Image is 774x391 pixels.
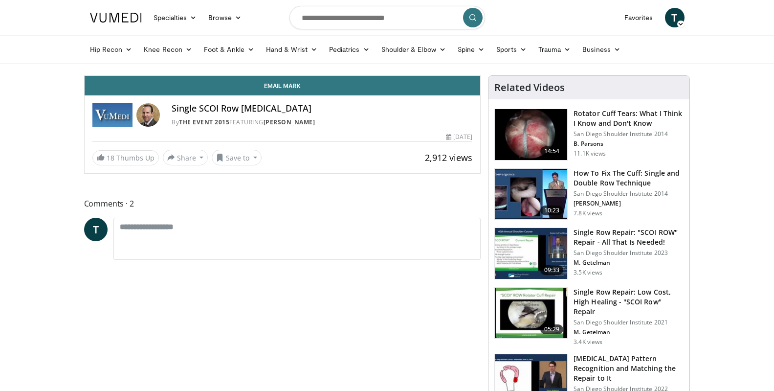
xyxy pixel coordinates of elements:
[574,259,684,267] p: M. Getelman
[446,133,472,141] div: [DATE]
[574,287,684,317] h3: Single Row Repair: Low Cost, High Healing - "SCOI Row" Repair
[452,40,490,59] a: Spine
[92,150,159,165] a: 18 Thumbs Up
[172,118,472,127] div: By FEATURING
[163,150,208,165] button: Share
[574,168,684,188] h3: How To Fix The Cuff: Single and Double Row Technique
[574,209,602,217] p: 7.8K views
[665,8,685,27] a: T
[574,200,684,207] p: [PERSON_NAME]
[574,338,602,346] p: 3.4K views
[198,40,260,59] a: Foot & Ankle
[574,140,684,148] p: B. Parsons
[260,40,323,59] a: Hand & Wrist
[494,287,684,346] a: 05:29 Single Row Repair: Low Cost, High Healing - "SCOI Row" Repair San Diego Shoulder Institute ...
[138,40,198,59] a: Knee Recon
[148,8,203,27] a: Specialties
[425,152,472,163] span: 2,912 views
[107,153,114,162] span: 18
[619,8,659,27] a: Favorites
[540,265,564,275] span: 09:33
[574,328,684,336] p: M. Getelman
[574,354,684,383] h3: [MEDICAL_DATA] Pattern Recognition and Matching the Repair to It
[212,150,262,165] button: Save to
[532,40,577,59] a: Trauma
[490,40,532,59] a: Sports
[495,109,567,160] img: 999c10bc-1a9b-426e-99ce-0935dabc49a0.150x105_q85_crop-smart_upscale.jpg
[574,228,684,247] h3: Single Row Repair: "SCOI ROW" Repair - All That Is Needed!
[84,197,481,210] span: Comments 2
[495,288,567,339] img: 4b3bdf2a-f202-4811-b134-448292ea5f43.150x105_q85_crop-smart_upscale.jpg
[264,118,315,126] a: [PERSON_NAME]
[494,168,684,220] a: 10:23 How To Fix The Cuff: Single and Double Row Technique San Diego Shoulder Institute 2014 [PER...
[90,13,142,23] img: VuMedi Logo
[179,118,229,126] a: The Event 2015
[495,228,567,279] img: 14c7ac70-fb0c-4e80-8ff6-86c6f0e277a6.150x105_q85_crop-smart_upscale.jpg
[84,218,108,241] a: T
[495,169,567,220] img: 6ae101bb-dc61-4b0d-8167-aa13634f5457.150x105_q85_crop-smart_upscale.jpg
[172,103,472,114] h4: Single SCOI Row [MEDICAL_DATA]
[289,6,485,29] input: Search topics, interventions
[136,103,160,127] img: Avatar
[92,103,133,127] img: The Event 2015
[494,228,684,279] a: 09:33 Single Row Repair: "SCOI ROW" Repair - All That Is Needed! San Diego Shoulder Institute 202...
[574,150,606,158] p: 11.1K views
[494,109,684,161] a: 14:54 Rotator Cuff Tears: What I Think I Know and Don't Know San Diego Shoulder Institute 2014 B....
[574,319,684,326] p: San Diego Shoulder Institute 2021
[574,249,684,257] p: San Diego Shoulder Institute 2023
[540,146,564,156] span: 14:54
[574,190,684,198] p: San Diego Shoulder Institute 2014
[540,206,564,215] span: 10:23
[323,40,376,59] a: Pediatrics
[202,8,247,27] a: Browse
[85,76,481,95] a: Email Mark
[574,109,684,128] h3: Rotator Cuff Tears: What I Think I Know and Don't Know
[494,82,565,93] h4: Related Videos
[576,40,626,59] a: Business
[376,40,452,59] a: Shoulder & Elbow
[574,130,684,138] p: San Diego Shoulder Institute 2014
[574,269,602,276] p: 3.5K views
[84,40,138,59] a: Hip Recon
[540,324,564,334] span: 05:29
